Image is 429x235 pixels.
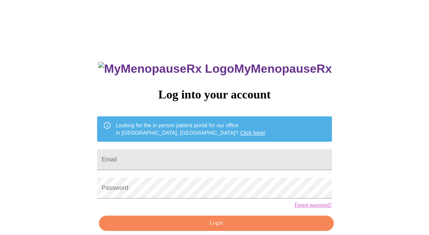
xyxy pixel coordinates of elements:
[98,62,234,76] img: MyMenopauseRx Logo
[108,219,325,228] span: Login
[295,202,332,208] a: Forgot password?
[99,216,333,231] button: Login
[116,119,265,140] div: Looking for the in person patient portal for our office in [GEOGRAPHIC_DATA], [GEOGRAPHIC_DATA]?
[98,62,332,76] h3: MyMenopauseRx
[240,130,265,136] a: Click here!
[97,88,332,101] h3: Log into your account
